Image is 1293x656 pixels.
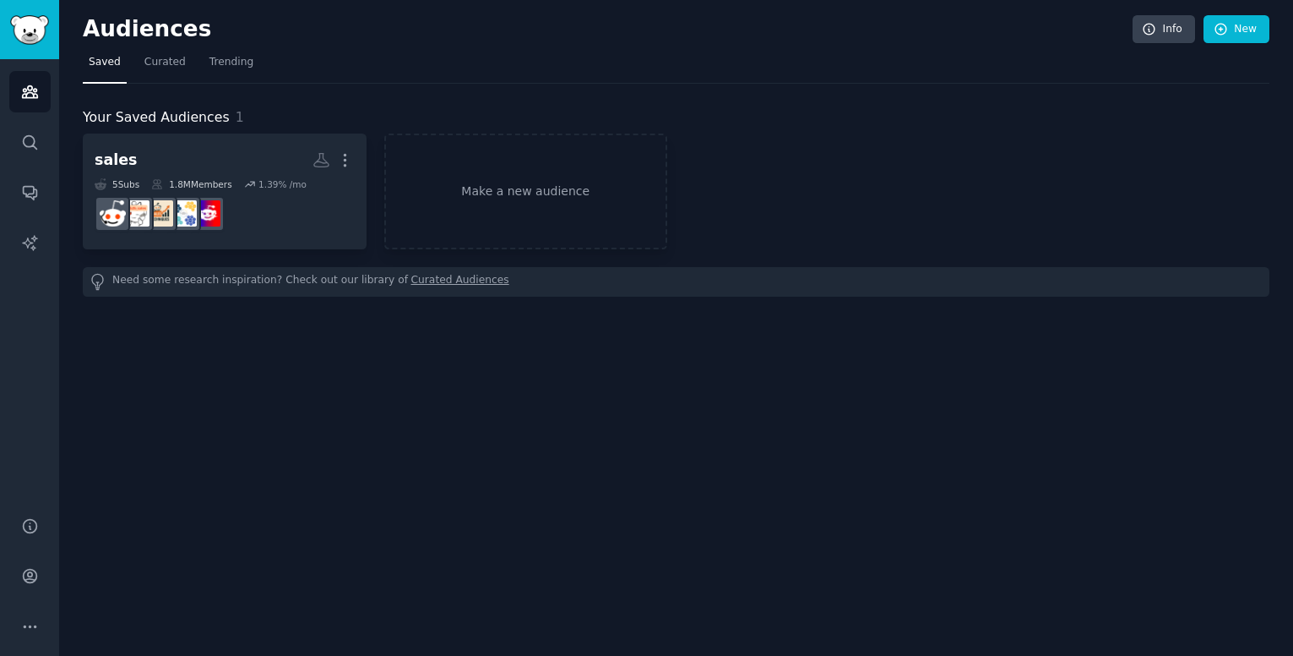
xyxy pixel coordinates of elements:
div: 1.39 % /mo [258,178,307,190]
div: 1.8M Members [151,178,231,190]
div: 5 Sub s [95,178,139,190]
img: GummySearch logo [10,15,49,45]
div: Need some research inspiration? Check out our library of [83,267,1269,297]
span: Saved [89,55,121,70]
a: Curated [139,49,192,84]
a: Saved [83,49,127,84]
img: cybersecurity [194,200,220,227]
h2: Audiences [83,16,1133,43]
a: sales5Subs1.8MMembers1.39% /mocybersecuritySalesOperationssalestechniquesb2b_salessales [83,134,367,249]
span: Curated [144,55,186,70]
span: Your Saved Audiences [83,107,230,128]
span: Trending [209,55,253,70]
a: Curated Audiences [411,273,509,291]
a: New [1203,15,1269,44]
img: sales [100,200,126,227]
a: Info [1133,15,1195,44]
img: salestechniques [147,200,173,227]
a: Trending [204,49,259,84]
img: SalesOperations [171,200,197,227]
a: Make a new audience [384,134,668,249]
img: b2b_sales [123,200,149,227]
span: 1 [236,109,244,125]
div: sales [95,150,138,171]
